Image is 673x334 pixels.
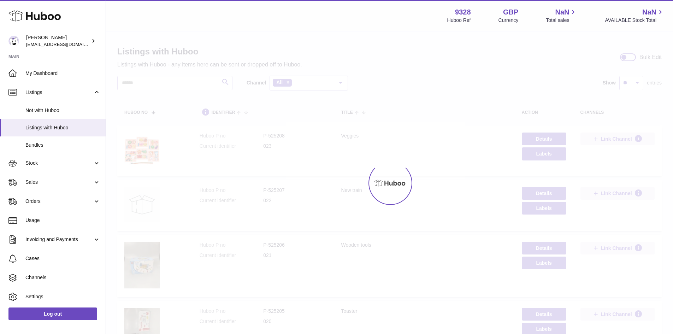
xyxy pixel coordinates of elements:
[455,7,471,17] strong: 9328
[26,34,90,48] div: [PERSON_NAME]
[25,255,100,262] span: Cases
[25,107,100,114] span: Not with Huboo
[503,7,518,17] strong: GBP
[25,124,100,131] span: Listings with Huboo
[25,89,93,96] span: Listings
[8,307,97,320] a: Log out
[555,7,569,17] span: NaN
[605,17,665,24] span: AVAILABLE Stock Total
[25,179,93,186] span: Sales
[25,198,93,205] span: Orders
[498,17,519,24] div: Currency
[8,36,19,46] img: internalAdmin-9328@internal.huboo.com
[546,7,577,24] a: NaN Total sales
[546,17,577,24] span: Total sales
[25,274,100,281] span: Channels
[25,70,100,77] span: My Dashboard
[25,217,100,224] span: Usage
[25,236,93,243] span: Invoicing and Payments
[642,7,656,17] span: NaN
[25,293,100,300] span: Settings
[25,160,93,166] span: Stock
[26,41,104,47] span: [EMAIL_ADDRESS][DOMAIN_NAME]
[447,17,471,24] div: Huboo Ref
[25,142,100,148] span: Bundles
[605,7,665,24] a: NaN AVAILABLE Stock Total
